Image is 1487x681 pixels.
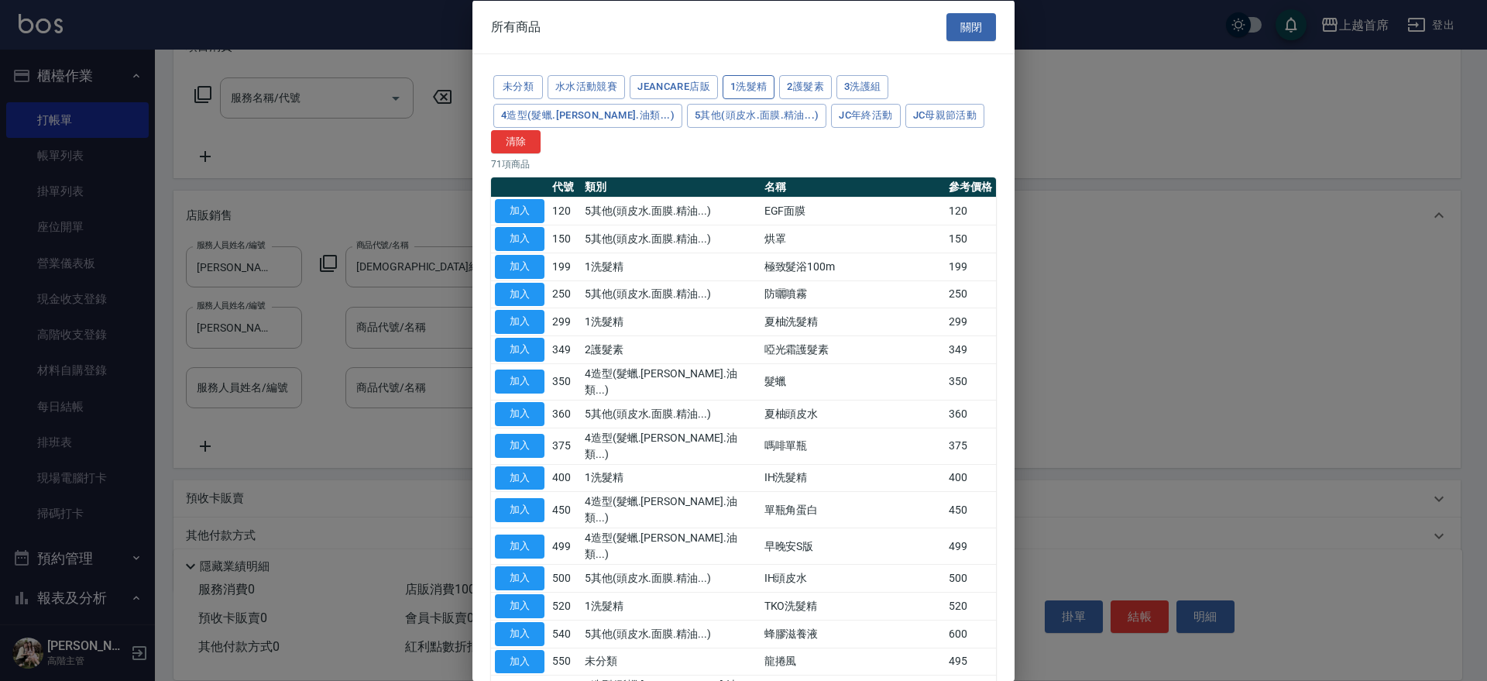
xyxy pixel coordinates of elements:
[723,75,775,99] button: 1洗髮精
[761,491,946,528] td: 單瓶角蛋白
[495,649,544,673] button: 加入
[761,308,946,335] td: 夏柚洗髮精
[945,177,996,198] th: 參考價格
[945,564,996,592] td: 500
[761,253,946,280] td: 極致髮浴100m
[548,280,581,308] td: 250
[495,199,544,223] button: 加入
[548,308,581,335] td: 299
[548,528,581,564] td: 499
[581,592,761,620] td: 1洗髮精
[581,308,761,335] td: 1洗髮精
[779,75,832,99] button: 2護髮素
[495,370,544,394] button: 加入
[581,400,761,428] td: 5其他(頭皮水.面膜.精油...)
[945,225,996,253] td: 150
[581,491,761,528] td: 4造型(髮蠟.[PERSON_NAME].油類...)
[495,566,544,590] button: 加入
[548,564,581,592] td: 500
[548,400,581,428] td: 360
[495,338,544,362] button: 加入
[495,310,544,334] button: 加入
[836,75,889,99] button: 3洗護組
[495,594,544,618] button: 加入
[581,280,761,308] td: 5其他(頭皮水.面膜.精油...)
[495,401,544,425] button: 加入
[945,620,996,648] td: 600
[761,528,946,564] td: 早晚安S版
[581,428,761,464] td: 4造型(髮蠟.[PERSON_NAME].油類...)
[761,648,946,676] td: 龍捲風
[945,197,996,225] td: 120
[945,648,996,676] td: 495
[945,308,996,335] td: 299
[548,363,581,400] td: 350
[495,227,544,251] button: 加入
[491,157,996,171] p: 71 項商品
[761,620,946,648] td: 蜂膠滋養液
[491,19,541,34] span: 所有商品
[581,464,761,492] td: 1洗髮精
[581,197,761,225] td: 5其他(頭皮水.面膜.精油...)
[493,75,543,99] button: 未分類
[495,466,544,490] button: 加入
[945,428,996,464] td: 375
[548,491,581,528] td: 450
[761,564,946,592] td: IH頭皮水
[761,592,946,620] td: TKO洗髮精
[945,253,996,280] td: 199
[581,620,761,648] td: 5其他(頭皮水.面膜.精油...)
[581,363,761,400] td: 4造型(髮蠟.[PERSON_NAME].油類...)
[761,225,946,253] td: 烘罩
[495,534,544,558] button: 加入
[495,282,544,306] button: 加入
[548,75,625,99] button: 水水活動競賽
[495,254,544,278] button: 加入
[581,335,761,363] td: 2護髮素
[687,103,826,127] button: 5其他(頭皮水.面膜.精油...)
[548,648,581,676] td: 550
[761,197,946,225] td: EGF面膜
[548,428,581,464] td: 375
[761,464,946,492] td: IH洗髮精
[945,280,996,308] td: 250
[945,335,996,363] td: 349
[548,592,581,620] td: 520
[495,621,544,645] button: 加入
[548,335,581,363] td: 349
[761,363,946,400] td: 髮蠟
[581,177,761,198] th: 類別
[495,497,544,521] button: 加入
[945,464,996,492] td: 400
[761,428,946,464] td: 嗎啡單瓶
[945,363,996,400] td: 350
[493,103,682,127] button: 4造型(髮蠟.[PERSON_NAME].油類...)
[945,400,996,428] td: 360
[945,491,996,528] td: 450
[945,528,996,564] td: 499
[581,225,761,253] td: 5其他(頭皮水.面膜.精油...)
[548,253,581,280] td: 199
[761,335,946,363] td: 啞光霜護髮素
[581,253,761,280] td: 1洗髮精
[548,177,581,198] th: 代號
[581,528,761,564] td: 4造型(髮蠟.[PERSON_NAME].油類...)
[761,280,946,308] td: 防曬噴霧
[945,592,996,620] td: 520
[548,620,581,648] td: 540
[491,129,541,153] button: 清除
[761,400,946,428] td: 夏柚頭皮水
[946,12,996,41] button: 關閉
[831,103,900,127] button: JC年終活動
[548,225,581,253] td: 150
[761,177,946,198] th: 名稱
[905,103,985,127] button: JC母親節活動
[630,75,718,99] button: JeanCare店販
[548,464,581,492] td: 400
[581,564,761,592] td: 5其他(頭皮水.面膜.精油...)
[548,197,581,225] td: 120
[581,648,761,676] td: 未分類
[495,434,544,458] button: 加入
